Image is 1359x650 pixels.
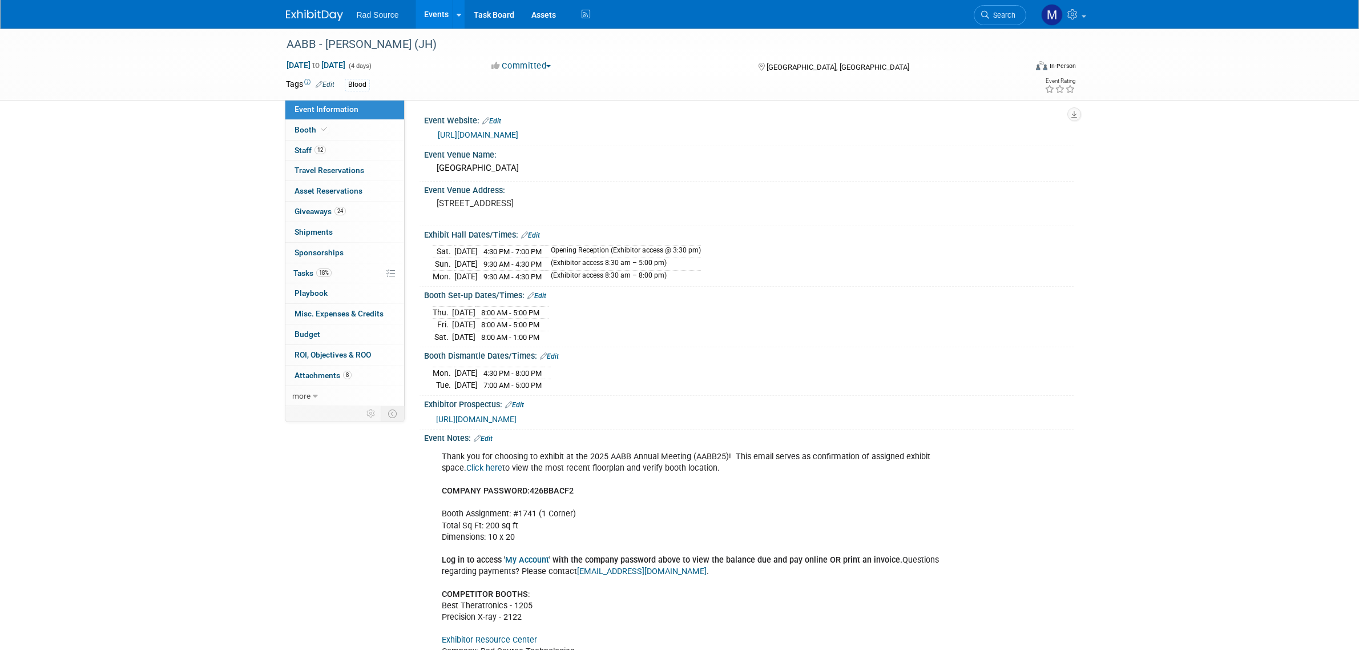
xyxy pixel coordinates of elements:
a: Search [974,5,1026,25]
td: Mon. [433,367,454,379]
a: Click here [466,463,502,473]
td: (Exhibitor access 8:30 am – 5:00 pm) [544,258,701,271]
span: to [310,61,321,70]
a: Misc. Expenses & Credits [285,304,404,324]
div: Event Website: [424,112,1074,127]
a: Edit [482,117,501,125]
span: Attachments [295,371,352,380]
a: [EMAIL_ADDRESS][DOMAIN_NAME] [577,567,707,576]
a: Tasks18% [285,263,404,283]
span: Giveaways [295,207,346,216]
td: Opening Reception (Exhibitor access @ 3:30 pm) [544,246,701,258]
a: more [285,386,404,406]
a: Budget [285,324,404,344]
pre: [STREET_ADDRESS] [437,198,682,208]
td: [DATE] [454,367,478,379]
span: [GEOGRAPHIC_DATA], [GEOGRAPHIC_DATA] [767,63,909,71]
span: ROI, Objectives & ROO [295,350,371,359]
a: Giveaways24 [285,202,404,222]
span: Sponsorships [295,248,344,257]
a: Exhibitor Resource Center [442,635,537,645]
td: Sat. [433,246,454,258]
a: Edit [521,231,540,239]
td: Fri. [433,319,452,331]
span: 8:00 AM - 5:00 PM [481,320,539,329]
span: Shipments [295,227,333,236]
span: 4:30 PM - 7:00 PM [483,247,542,256]
a: Event Information [285,99,404,119]
a: Edit [540,352,559,360]
div: Event Rating [1045,78,1075,84]
a: Asset Reservations [285,181,404,201]
span: Booth [295,125,329,134]
a: Shipments [285,222,404,242]
div: AABB - [PERSON_NAME] (JH) [283,34,1009,55]
div: [GEOGRAPHIC_DATA] [433,159,1065,177]
td: [DATE] [454,270,478,282]
div: Booth Set-up Dates/Times: [424,287,1074,302]
div: Exhibit Hall Dates/Times: [424,226,1074,241]
b: Log in to access ' ' with the company password above to view the balance due and pay online OR pr... [442,555,902,565]
span: 9:30 AM - 4:30 PM [483,272,542,281]
span: Misc. Expenses & Credits [295,309,384,318]
a: Travel Reservations [285,161,404,180]
span: Travel Reservations [295,166,364,175]
span: 24 [334,207,346,215]
span: 8:00 AM - 1:00 PM [481,333,539,342]
a: Booth [285,120,404,140]
td: [DATE] [452,331,475,343]
span: 12 [314,146,326,154]
td: Sun. [433,258,454,271]
span: 4:30 PM - 8:00 PM [483,369,542,378]
i: Booth reservation complete [321,126,327,133]
td: (Exhibitor access 8:30 am – 8:00 pm) [544,270,701,282]
a: Edit [505,401,524,409]
span: 8 [343,371,352,379]
div: Blood [345,79,370,91]
td: [DATE] [454,246,478,258]
img: Format-Inperson.png [1036,61,1047,70]
td: [DATE] [452,319,475,331]
span: 9:30 AM - 4:30 PM [483,260,542,268]
div: Booth Dismantle Dates/Times: [424,347,1074,362]
div: Event Format [959,59,1076,77]
span: (4 days) [348,62,372,70]
button: Committed [487,60,555,72]
span: Event Information [295,105,358,114]
span: 18% [316,268,332,277]
td: Thu. [433,306,452,319]
a: Sponsorships [285,243,404,263]
span: more [292,391,310,400]
span: 7:00 AM - 5:00 PM [483,381,542,390]
a: Edit [474,435,493,443]
a: [URL][DOMAIN_NAME] [436,415,517,424]
b: 426BBACF2 [530,486,574,496]
div: Event Venue Name: [424,146,1074,161]
td: [DATE] [454,258,478,271]
a: Attachments8 [285,366,404,386]
td: [DATE] [454,379,478,391]
span: Tasks [293,268,332,278]
span: Search [989,11,1015,19]
a: Edit [316,81,334,89]
b: COMPANY PASSWORD: [442,486,530,496]
td: Personalize Event Tab Strip [361,406,381,421]
span: Budget [295,330,320,339]
a: Edit [527,292,546,300]
span: Asset Reservations [295,186,362,195]
span: Playbook [295,288,328,298]
td: Tue. [433,379,454,391]
div: Event Notes: [424,430,1074,444]
b: BOOTHS [495,589,528,599]
td: Mon. [433,270,454,282]
img: ExhibitDay [286,10,343,21]
a: Staff12 [285,141,404,161]
a: [URL][DOMAIN_NAME] [438,130,518,139]
b: COMPETITOR [442,589,493,599]
td: Toggle Event Tabs [381,406,404,421]
td: Sat. [433,331,452,343]
a: ROI, Objectives & ROO [285,345,404,365]
img: Melissa Conboy [1041,4,1063,26]
div: Exhibitor Prospectus: [424,396,1074,411]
